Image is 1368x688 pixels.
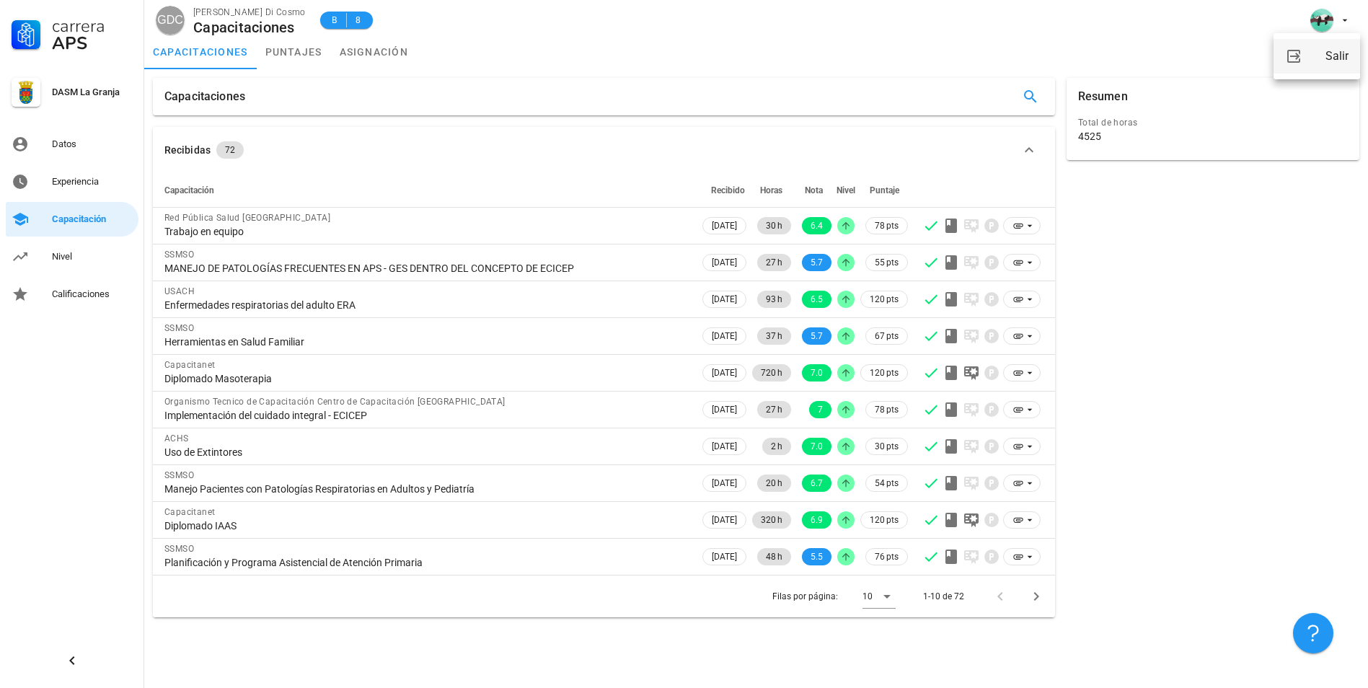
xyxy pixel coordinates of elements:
th: Nivel [834,173,857,208]
span: 67 pts [875,329,899,343]
span: 37 h [766,327,782,345]
span: 120 pts [870,513,899,527]
a: Experiencia [6,164,138,199]
span: SSMSO [164,250,194,260]
span: 72 [225,141,235,159]
div: 1-10 de 72 [923,590,964,603]
div: Salir [1325,42,1349,71]
div: Diplomado IAAS [164,519,688,532]
span: 8 [353,13,364,27]
th: Capacitación [153,173,700,208]
th: Horas [749,173,794,208]
span: 2 h [771,438,782,455]
span: Capacitación [164,185,214,195]
span: [DATE] [712,549,737,565]
a: Capacitación [6,202,138,237]
th: Recibido [700,173,749,208]
span: 720 h [761,364,782,382]
span: [DATE] [712,512,737,528]
div: [PERSON_NAME] Di Cosmo [193,5,306,19]
span: [DATE] [712,328,737,344]
span: [DATE] [712,402,737,418]
span: Organismo Tecnico de Capacitación Centro de Capacitación [GEOGRAPHIC_DATA] [164,397,506,407]
span: [DATE] [712,438,737,454]
a: Datos [6,127,138,162]
th: Puntaje [857,173,911,208]
div: Uso de Extintores [164,446,688,459]
span: Capacitanet [164,360,215,370]
div: Calificaciones [52,288,133,300]
span: Puntaje [870,185,899,195]
span: Nota [805,185,823,195]
span: 20 h [766,475,782,492]
span: 6.5 [811,291,823,308]
span: 27 h [766,254,782,271]
div: Nivel [52,251,133,263]
div: 10 [862,590,873,603]
div: Capacitación [52,213,133,225]
a: puntajes [257,35,331,69]
span: 6.7 [811,475,823,492]
span: Recibido [711,185,745,195]
span: [DATE] [712,365,737,381]
button: Recibidas 72 [153,127,1055,173]
div: Herramientas en Salud Familiar [164,335,688,348]
span: GDC [157,6,183,35]
span: 7 [818,401,823,418]
span: 27 h [766,401,782,418]
div: Recibidas [164,142,211,158]
span: 78 pts [875,402,899,417]
span: 54 pts [875,476,899,490]
a: Nivel [6,239,138,274]
span: 120 pts [870,292,899,306]
span: 7.0 [811,438,823,455]
div: Resumen [1078,78,1128,115]
div: avatar [1310,9,1333,32]
div: Carrera [52,17,133,35]
span: 30 pts [875,439,899,454]
span: [DATE] [712,255,737,270]
span: Nivel [837,185,855,195]
div: APS [52,35,133,52]
div: MANEJO DE PATOLOGÍAS FRECUENTES EN APS - GES DENTRO DEL CONCEPTO DE ECICEP [164,262,688,275]
span: 5.7 [811,327,823,345]
div: Implementación del cuidado integral - ECICEP [164,409,688,422]
span: 48 h [766,548,782,565]
div: Enfermedades respiratorias del adulto ERA [164,299,688,312]
span: SSMSO [164,544,194,554]
a: Calificaciones [6,277,138,312]
span: 78 pts [875,219,899,233]
div: Capacitaciones [164,78,245,115]
span: 6.4 [811,217,823,234]
span: Horas [760,185,782,195]
span: 6.9 [811,511,823,529]
span: SSMSO [164,470,194,480]
div: DASM La Granja [52,87,133,98]
span: 93 h [766,291,782,308]
div: 4525 [1078,130,1101,143]
a: capacitaciones [144,35,257,69]
span: 76 pts [875,550,899,564]
div: Planificación y Programa Asistencial de Atención Primaria [164,556,688,569]
div: Diplomado Masoterapia [164,372,688,385]
span: 320 h [761,511,782,529]
div: Trabajo en equipo [164,225,688,238]
div: Filas por página: [772,575,896,617]
span: 55 pts [875,255,899,270]
span: [DATE] [712,218,737,234]
span: 5.5 [811,548,823,565]
span: ACHS [164,433,189,444]
span: B [329,13,340,27]
span: 7.0 [811,364,823,382]
span: [DATE] [712,475,737,491]
div: 10Filas por página: [862,585,896,608]
th: Nota [794,173,834,208]
span: USACH [164,286,195,296]
span: [DATE] [712,291,737,307]
span: SSMSO [164,323,194,333]
div: Manejo Pacientes con Patologías Respiratorias en Adultos y Pediatría [164,482,688,495]
a: asignación [331,35,418,69]
div: avatar [156,6,185,35]
div: Capacitaciones [193,19,306,35]
span: Red Pública Salud [GEOGRAPHIC_DATA] [164,213,330,223]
